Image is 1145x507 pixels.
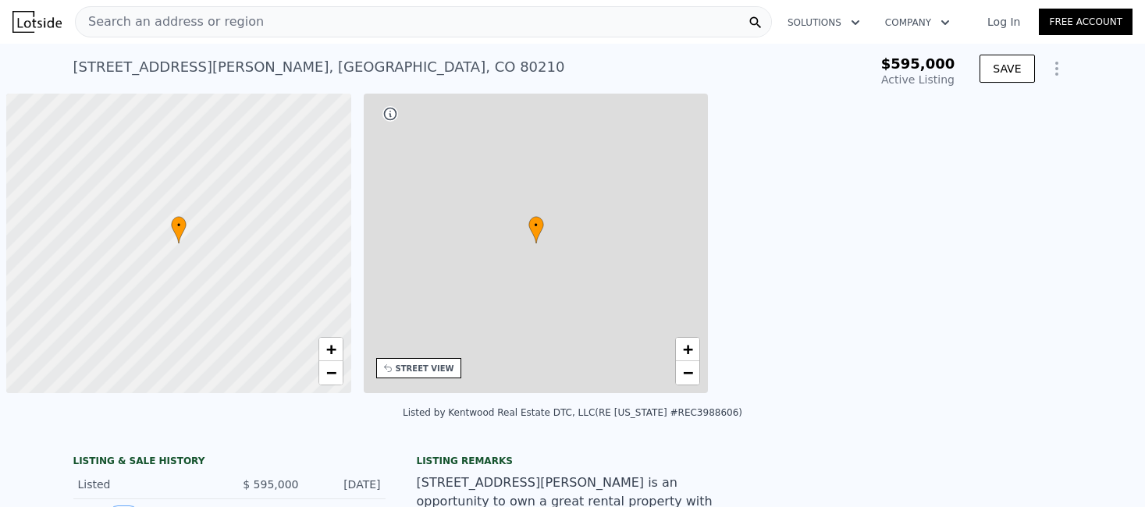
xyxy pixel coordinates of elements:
span: Active Listing [881,73,955,86]
a: Zoom in [319,338,343,361]
div: STREET VIEW [396,363,454,374]
img: Lotside [12,11,62,33]
span: $595,000 [881,55,955,72]
button: SAVE [980,55,1034,83]
a: Zoom in [676,338,699,361]
div: Listing remarks [417,455,729,467]
span: $ 595,000 [243,478,298,491]
div: Listed [78,477,217,492]
span: + [683,339,693,359]
div: • [171,216,187,243]
div: LISTING & SALE HISTORY [73,455,386,470]
div: [DATE] [311,477,381,492]
span: Search an address or region [76,12,264,31]
span: − [325,363,336,382]
button: Show Options [1041,53,1072,84]
div: Listed by Kentwood Real Estate DTC, LLC (RE [US_STATE] #REC3988606) [403,407,742,418]
a: Free Account [1039,9,1133,35]
span: • [171,218,187,232]
a: Log In [969,14,1039,30]
span: − [683,363,693,382]
a: Zoom out [676,361,699,385]
div: [STREET_ADDRESS][PERSON_NAME] , [GEOGRAPHIC_DATA] , CO 80210 [73,56,565,78]
button: Company [873,9,962,37]
span: • [528,218,544,232]
div: • [528,216,544,243]
button: Solutions [775,9,873,37]
span: + [325,339,336,359]
a: Zoom out [319,361,343,385]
